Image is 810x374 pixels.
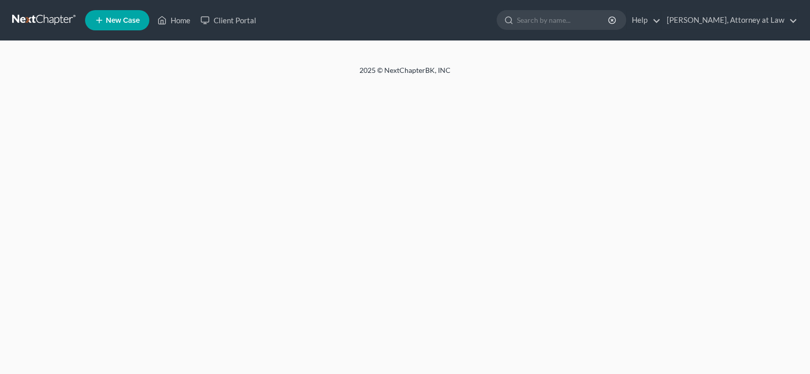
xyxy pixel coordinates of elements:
[152,11,195,29] a: Home
[627,11,661,29] a: Help
[195,11,261,29] a: Client Portal
[116,65,694,84] div: 2025 © NextChapterBK, INC
[662,11,797,29] a: [PERSON_NAME], Attorney at Law
[106,17,140,24] span: New Case
[517,11,610,29] input: Search by name...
